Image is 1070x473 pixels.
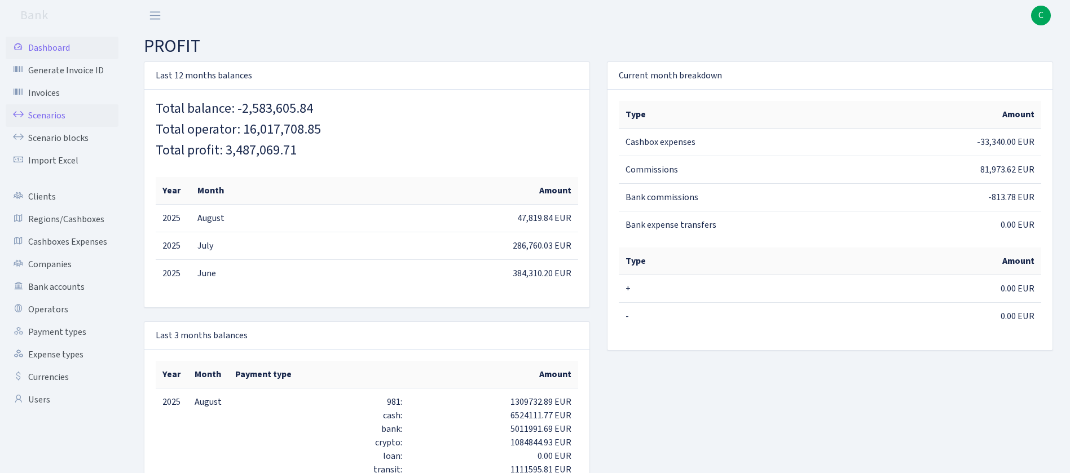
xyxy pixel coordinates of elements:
[235,395,402,409] div: 981:
[6,208,118,231] a: Regions/Cashboxes
[191,204,234,232] td: August
[6,37,118,59] a: Dashboard
[830,156,1042,184] td: 81,973.62 EUR
[6,104,118,127] a: Scenarios
[416,409,571,422] div: 6524111.77 EUR
[191,232,234,259] td: July
[188,361,228,388] th: Month
[228,361,409,388] th: Payment type
[156,143,578,159] h4: Total profit: 3,487,069.71
[191,177,234,205] th: Month
[6,298,118,321] a: Operators
[830,247,1042,275] th: Amount
[6,59,118,82] a: Generate Invoice ID
[619,247,830,275] th: Type
[6,127,118,149] a: Scenario blocks
[235,436,402,449] div: crypto:
[830,211,1042,239] td: 0.00 EUR
[830,275,1042,303] td: 0.00 EUR
[144,322,589,350] div: Last 3 months balances
[830,184,1042,211] td: -813.78 EUR
[235,422,402,436] div: bank:
[830,129,1042,156] td: -33,340.00 EUR
[234,232,578,259] td: 286,760.03 EUR
[6,82,118,104] a: Invoices
[191,259,234,287] td: June
[6,321,118,343] a: Payment types
[234,259,578,287] td: 384,310.20 EUR
[156,101,578,117] h4: Total balance: -2,583,605.84
[235,449,402,463] div: loan:
[6,185,118,208] a: Clients
[156,122,578,138] h4: Total operator: 16,017,708.85
[607,62,1053,90] div: Current month breakdown
[156,259,191,287] td: 2025
[830,101,1042,129] th: Amount
[830,303,1042,330] td: 0.00 EUR
[6,388,118,411] a: Users
[6,253,118,276] a: Companies
[6,366,118,388] a: Currencies
[6,231,118,253] a: Cashboxes Expenses
[409,361,578,388] th: Amount
[416,422,571,436] div: 5011991.69 EUR
[6,343,118,366] a: Expense types
[416,449,571,463] div: 0.00 EUR
[416,436,571,449] div: 1084844.93 EUR
[144,33,200,59] span: PROFIT
[156,361,188,388] th: Year
[6,149,118,172] a: Import Excel
[619,184,830,211] td: Bank commissions
[619,275,830,303] td: +
[619,101,830,129] th: Type
[6,276,118,298] a: Bank accounts
[1031,6,1051,25] a: C
[619,156,830,184] td: Commissions
[619,303,830,330] td: -
[234,177,578,205] th: Amount
[416,395,571,409] div: 1309732.89 EUR
[619,211,830,239] td: Bank expense transfers
[144,62,589,90] div: Last 12 months balances
[234,204,578,232] td: 47,819.84 EUR
[156,204,191,232] td: 2025
[141,6,169,25] button: Toggle navigation
[619,129,830,156] td: Cashbox expenses
[156,232,191,259] td: 2025
[156,177,191,205] th: Year
[235,409,402,422] div: cash:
